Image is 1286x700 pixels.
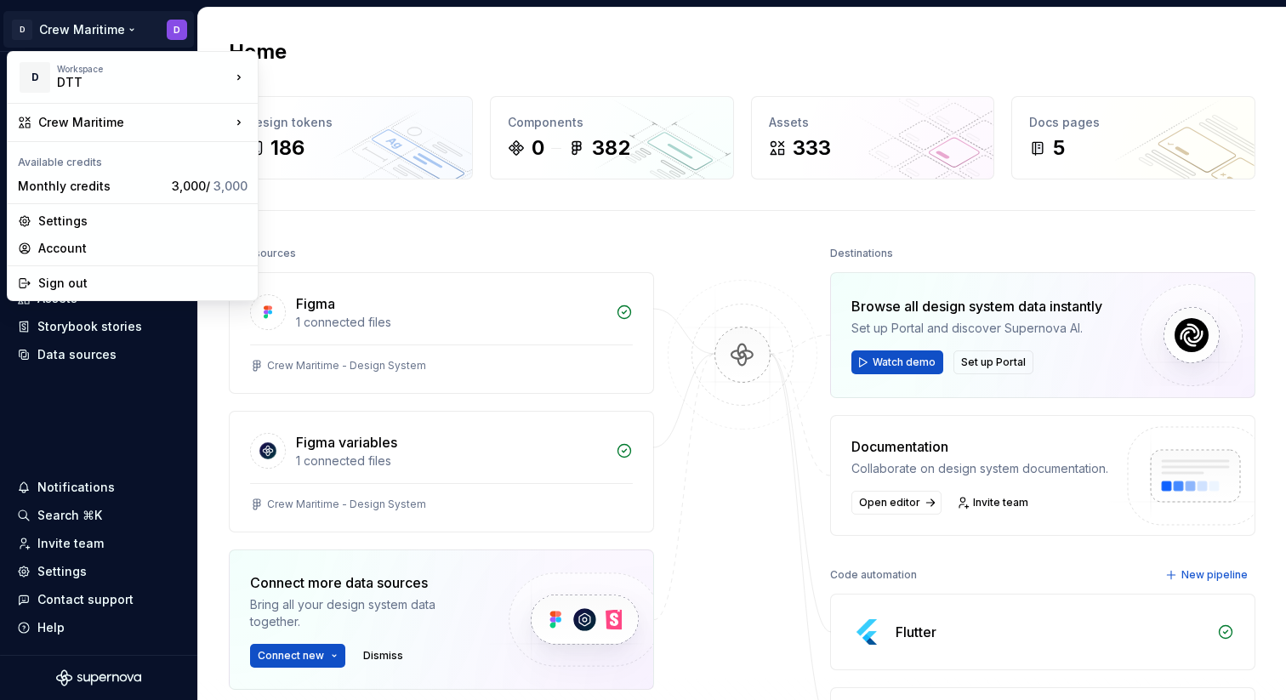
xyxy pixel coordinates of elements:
div: Workspace [57,64,230,74]
span: 3,000 [213,179,248,193]
div: Settings [38,213,248,230]
div: Available credits [11,145,254,173]
div: Account [38,240,248,257]
span: 3,000 / [172,179,248,193]
div: D [20,62,50,93]
div: Sign out [38,275,248,292]
div: Crew Maritime [38,114,230,131]
div: Monthly credits [18,178,165,195]
div: DTT [57,74,202,91]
